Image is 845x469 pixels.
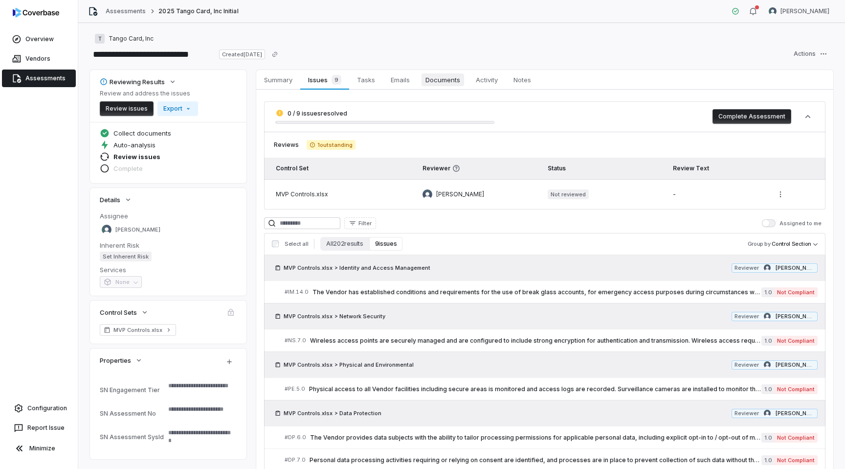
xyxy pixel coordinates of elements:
[764,264,771,271] img: Tomo Majima avatar
[307,140,356,150] span: 1 outstanding
[774,287,818,297] span: Not Compliant
[113,164,143,173] span: Complete
[106,7,146,15] a: Assessments
[788,47,833,61] button: Actions
[332,75,341,85] span: 9
[673,190,757,198] div: -
[284,361,414,369] span: MVP Controls.xlsx > Physical and Environmental
[761,336,774,346] span: 1.0
[422,189,432,199] img: Tomo Majima avatar
[764,361,771,368] img: Tomo Majima avatar
[344,217,376,229] button: Filter
[369,237,402,251] button: 9 issues
[260,73,296,86] span: Summary
[285,434,306,441] span: # DP.6.0
[769,7,777,15] img: Sayantan Bhattacherjee avatar
[2,70,76,87] a: Assessments
[100,195,120,204] span: Details
[97,352,146,369] button: Properties
[284,312,385,320] span: MVP Controls.xlsx > Network Security
[761,433,774,443] span: 1.0
[673,164,709,172] span: Review Text
[761,455,774,465] span: 1.0
[762,219,776,227] button: Assigned to me
[712,109,791,124] button: Complete Assessment
[422,164,532,172] span: Reviewer
[436,190,484,198] span: [PERSON_NAME]
[761,384,774,394] span: 1.0
[780,7,829,15] span: [PERSON_NAME]
[387,73,414,86] span: Emails
[100,433,164,441] div: SN Assessment SysId
[748,240,771,247] span: Group by
[285,329,818,352] a: #NS.7.0Wireless access points are securely managed and are configured to include strong encryptio...
[276,164,309,172] span: Control Set
[285,385,305,393] span: # PE.5.0
[157,101,198,116] button: Export
[100,324,176,336] a: MVP Controls.xlsx
[776,410,815,417] span: [PERSON_NAME]
[219,49,265,59] span: Created [DATE]
[274,141,299,149] span: Reviews
[285,426,818,448] a: #DP.6.0The Vendor provides data subjects with the ability to tailor processing permissions for ap...
[285,281,818,303] a: #IM.14.0The Vendor has established conditions and requirements for the use of break glass account...
[4,439,74,458] button: Minimize
[312,288,761,296] span: The Vendor has established conditions and requirements for the use of break glass accounts, for e...
[100,252,152,261] span: Set Inherent Risk
[100,265,237,274] dt: Services
[734,313,759,320] span: Reviewer
[309,385,761,393] span: Physical access to all Vendor facilities including secure areas is monitored and access logs are ...
[762,219,822,227] label: Assigned to me
[100,308,137,317] span: Control Sets
[2,30,76,48] a: Overview
[734,361,759,369] span: Reviewer
[266,46,284,63] button: Copy link
[764,313,771,320] img: Tomo Majima avatar
[284,409,381,417] span: MVP Controls.xlsx > Data Protection
[285,288,309,296] span: # IM.14.0
[310,337,761,345] span: Wireless access points are securely managed and are configured to include strong encryption for a...
[734,410,759,417] span: Reviewer
[285,378,818,400] a: #PE.5.0Physical access to all Vendor facilities including secure areas is monitored and access lo...
[109,35,154,43] span: Tango Card, Inc
[100,90,198,97] p: Review and address the issues
[97,191,135,209] button: Details
[548,189,589,199] span: Not reviewed
[472,73,502,86] span: Activity
[100,241,237,250] dt: Inherent Risk
[310,434,761,442] span: The Vendor provides data subjects with the ability to tailor processing permissions for applicabl...
[4,419,74,437] button: Report Issue
[113,141,156,149] span: Auto-analysis
[113,129,171,138] span: Collect documents
[510,73,535,86] span: Notes
[764,410,771,417] img: Tomo Majima avatar
[774,433,818,443] span: Not Compliant
[761,287,774,297] span: 1.0
[115,226,160,234] span: [PERSON_NAME]
[310,456,761,464] span: Personal data processing activities requiring or relying on consent are identified, and processes...
[113,326,162,334] span: MVP Controls.xlsx
[284,264,430,272] span: MVP Controls.xlsx > Identity and Access Management
[92,30,156,47] button: TTango Card, Inc
[422,73,464,86] span: Documents
[102,225,111,234] img: Sayantan Bhattacherjee avatar
[776,313,815,320] span: [PERSON_NAME]
[358,220,372,227] span: Filter
[100,77,165,86] div: Reviewing Results
[776,264,815,272] span: [PERSON_NAME]
[2,50,76,68] a: Vendors
[776,361,815,369] span: [PERSON_NAME]
[774,455,818,465] span: Not Compliant
[548,164,566,172] span: Status
[734,264,759,272] span: Reviewer
[158,7,238,15] span: 2025 Tango Card, Inc Initial
[100,101,154,116] button: Review issues
[276,190,407,198] div: MVP Controls.xlsx
[100,410,164,417] div: SN Assessment No
[288,110,347,117] span: 0 / 9 issues resolved
[285,337,306,344] span: # NS.7.0
[4,399,74,417] a: Configuration
[97,73,179,91] button: Reviewing Results
[304,73,345,87] span: Issues
[100,386,164,394] div: SN Engagement Tier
